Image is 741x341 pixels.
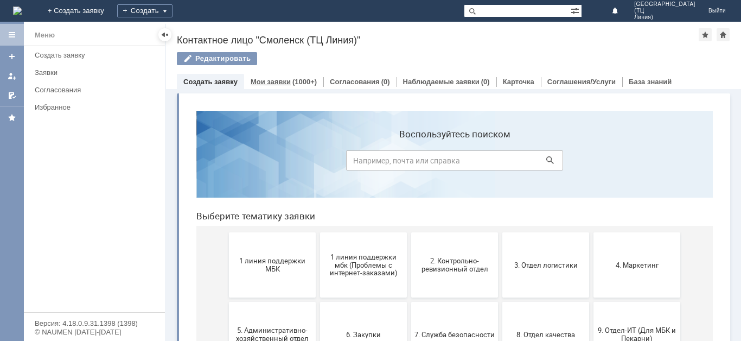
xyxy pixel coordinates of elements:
label: Воспользуйтесь поиском [158,27,375,37]
button: 1 линия поддержки МБК [41,130,128,195]
span: Расширенный поиск [571,5,582,15]
span: 6. Закупки [136,228,216,236]
button: Бухгалтерия (для мбк) [41,269,128,334]
a: Мои заявки [251,78,291,86]
div: Сделать домашней страницей [717,28,730,41]
span: Отдел-ИТ (Битрикс24 и CRM) [227,294,307,310]
button: 1 линия поддержки мбк (Проблемы с интернет-заказами) [132,130,219,195]
button: Отдел-ИТ (Офис) [315,269,401,334]
a: Согласования [330,78,380,86]
a: Карточка [503,78,534,86]
a: Соглашения/Услуги [547,78,616,86]
button: 4. Маркетинг [406,130,493,195]
input: Например, почта или справка [158,48,375,68]
span: Бухгалтерия (для мбк) [44,298,125,306]
a: Создать заявку [183,78,238,86]
div: Избранное [35,103,146,111]
button: Финансовый отдел [406,269,493,334]
a: База знаний [629,78,672,86]
div: (0) [381,78,390,86]
a: Согласования [30,81,163,98]
span: Отдел-ИТ (Офис) [318,298,398,306]
div: (1000+) [292,78,317,86]
button: 2. Контрольно-ревизионный отдел [223,130,310,195]
button: 5. Административно-хозяйственный отдел [41,200,128,265]
span: 5. Административно-хозяйственный отдел [44,224,125,241]
span: 2. Контрольно-ревизионный отдел [227,155,307,171]
span: [GEOGRAPHIC_DATA] [634,1,695,8]
div: Создать заявку [35,51,158,59]
span: 8. Отдел качества [318,228,398,236]
span: Отдел ИТ (1С) [136,298,216,306]
span: 7. Служба безопасности [227,228,307,236]
a: Наблюдаемые заявки [403,78,480,86]
a: Мои согласования [3,87,21,104]
a: Создать заявку [3,48,21,65]
button: 7. Служба безопасности [223,200,310,265]
a: Заявки [30,64,163,81]
span: 9. Отдел-ИТ (Для МБК и Пекарни) [409,224,489,241]
button: 8. Отдел качества [315,200,401,265]
div: Меню [35,29,55,42]
span: 1 линия поддержки МБК [44,155,125,171]
div: Заявки [35,68,158,77]
div: Версия: 4.18.0.9.31.1398 (1398) [35,320,154,327]
div: Добавить в избранное [699,28,712,41]
button: 3. Отдел логистики [315,130,401,195]
a: Создать заявку [30,47,163,64]
header: Выберите тематику заявки [9,109,525,119]
span: 3. Отдел логистики [318,159,398,167]
a: Мои заявки [3,67,21,85]
div: Согласования [35,86,158,94]
button: Отдел ИТ (1С) [132,269,219,334]
a: Перейти на домашнюю страницу [13,7,22,15]
div: Создать [117,4,173,17]
button: 6. Закупки [132,200,219,265]
button: 9. Отдел-ИТ (Для МБК и Пекарни) [406,200,493,265]
div: Скрыть меню [158,28,171,41]
button: Отдел-ИТ (Битрикс24 и CRM) [223,269,310,334]
span: 1 линия поддержки мбк (Проблемы с интернет-заказами) [136,150,216,175]
div: © NAUMEN [DATE]-[DATE] [35,329,154,336]
span: 4. Маркетинг [409,159,489,167]
div: (0) [481,78,490,86]
span: Линия) [634,14,695,21]
span: (ТЦ [634,8,695,14]
img: logo [13,7,22,15]
div: Контактное лицо "Смоленск (ТЦ Линия)" [177,35,699,46]
span: Финансовый отдел [409,298,489,306]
